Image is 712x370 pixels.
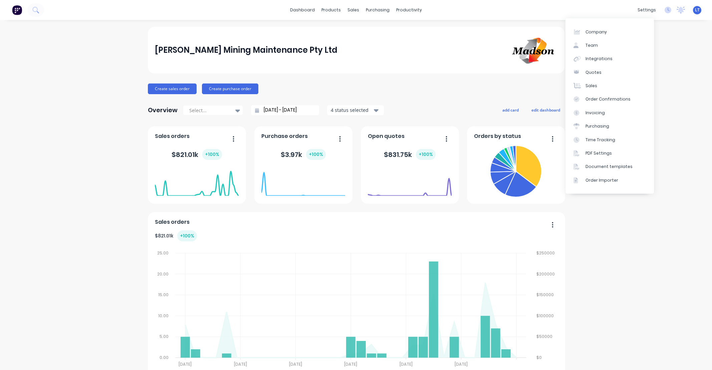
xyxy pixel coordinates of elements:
[565,52,654,65] a: Integrations
[537,355,542,360] tspan: $0
[695,7,700,13] span: LT
[160,355,169,360] tspan: 0.00
[368,132,405,140] span: Open quotes
[12,5,22,15] img: Factory
[234,361,247,367] tspan: [DATE]
[172,149,222,160] div: $ 821.01k
[585,29,607,35] div: Company
[400,361,413,367] tspan: [DATE]
[261,132,308,140] span: Purchase orders
[344,5,363,15] div: sales
[537,250,555,256] tspan: $250000
[157,250,169,256] tspan: 25.00
[537,271,555,276] tspan: $200000
[585,164,633,170] div: Document templates
[416,149,436,160] div: + 100 %
[344,361,358,367] tspan: [DATE]
[585,123,609,129] div: Purchasing
[527,106,564,114] button: edit dashboard
[565,174,654,187] a: Order Importer
[157,271,169,276] tspan: 20.00
[287,5,318,15] a: dashboard
[155,43,337,57] div: [PERSON_NAME] Mining Maintenance Pty Ltd
[510,35,557,66] img: Madson Mining Maintenance Pty Ltd
[158,292,169,298] tspan: 15.00
[537,334,553,340] tspan: $50000
[565,160,654,173] a: Document templates
[148,83,197,94] button: Create sales order
[158,313,169,319] tspan: 10.00
[537,313,554,319] tspan: $100000
[585,137,615,143] div: Time Tracking
[148,104,178,117] div: Overview
[331,107,373,114] div: 4 status selected
[565,93,654,106] a: Order Confirmations
[537,292,554,298] tspan: $150000
[565,133,654,146] a: Time Tracking
[155,230,197,241] div: $ 821.01k
[327,105,384,115] button: 4 status selected
[393,5,425,15] div: productivity
[289,361,302,367] tspan: [DATE]
[585,110,605,116] div: Invoicing
[281,149,326,160] div: $ 3.97k
[585,56,613,62] div: Integrations
[585,96,631,102] div: Order Confirmations
[179,361,192,367] tspan: [DATE]
[565,79,654,93] a: Sales
[565,39,654,52] a: Team
[565,25,654,38] a: Company
[585,177,618,183] div: Order Importer
[585,83,597,89] div: Sales
[585,150,612,156] div: PDF Settings
[363,5,393,15] div: purchasing
[565,147,654,160] a: PDF Settings
[155,132,190,140] span: Sales orders
[498,106,523,114] button: add card
[585,42,598,48] div: Team
[565,106,654,120] a: Invoicing
[202,149,222,160] div: + 100 %
[474,132,521,140] span: Orders by status
[318,5,344,15] div: products
[177,230,197,241] div: + 100 %
[565,66,654,79] a: Quotes
[202,83,258,94] button: Create purchase order
[384,149,436,160] div: $ 831.75k
[306,149,326,160] div: + 100 %
[160,334,169,340] tspan: 5.00
[634,5,659,15] div: settings
[585,69,602,75] div: Quotes
[565,120,654,133] a: Purchasing
[455,361,468,367] tspan: [DATE]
